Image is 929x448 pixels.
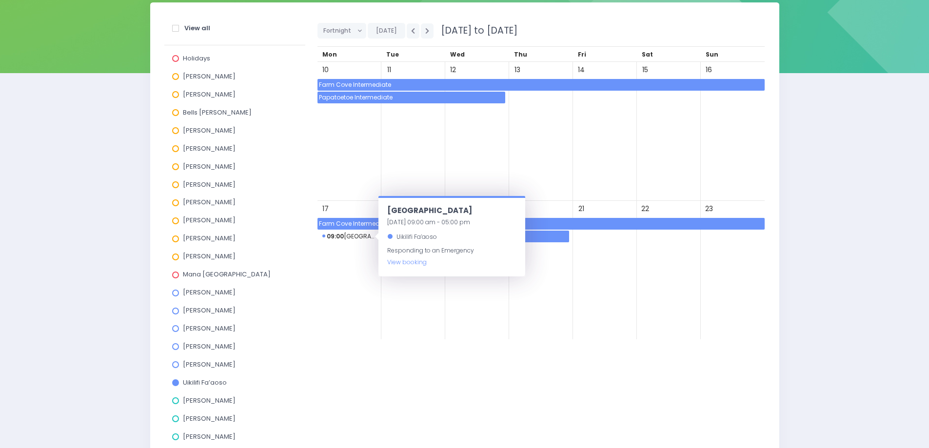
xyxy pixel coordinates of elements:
[183,414,236,423] span: [PERSON_NAME]
[387,205,472,215] span: [GEOGRAPHIC_DATA]
[183,234,236,243] span: [PERSON_NAME]
[386,50,399,58] span: Tue
[317,218,765,230] span: Farm Cove Intermediate
[183,270,271,279] span: Mana [GEOGRAPHIC_DATA]
[387,246,474,266] span: Responding to an Emergency
[511,63,524,77] span: 13
[638,63,652,77] span: 15
[317,92,505,103] span: Papatoetoe Intermediate
[183,378,227,387] span: Uikilifi Fa’aoso
[706,50,718,58] span: Sun
[387,258,427,266] a: View booking
[642,50,653,58] span: Sat
[578,50,586,58] span: Fri
[638,202,652,215] span: 22
[327,232,344,240] strong: 09:00
[183,215,236,225] span: [PERSON_NAME]
[183,306,236,315] span: [PERSON_NAME]
[574,63,588,77] span: 14
[183,288,236,297] span: [PERSON_NAME]
[183,144,236,153] span: [PERSON_NAME]
[383,63,396,77] span: 11
[435,24,517,37] span: [DATE] to [DATE]
[183,126,236,135] span: [PERSON_NAME]
[183,54,210,63] span: Holidays
[322,231,376,242] span: Matua Ngaru School
[317,79,765,91] span: Farm Cove Intermediate
[183,396,236,405] span: [PERSON_NAME]
[183,324,236,333] span: [PERSON_NAME]
[396,233,437,241] span: Uikilifi Fa’aoso
[183,180,236,189] span: [PERSON_NAME]
[184,23,210,33] strong: View all
[317,23,367,39] button: Fortnight
[322,50,337,58] span: Mon
[450,50,465,58] span: Wed
[183,162,236,171] span: [PERSON_NAME]
[368,23,405,39] button: [DATE]
[183,108,252,117] span: Bells [PERSON_NAME]
[447,63,460,77] span: 12
[183,252,236,261] span: [PERSON_NAME]
[702,202,715,215] span: 23
[387,216,516,228] div: [DATE] 09:00 am - 05:00 pm
[319,63,332,77] span: 10
[183,432,236,441] span: [PERSON_NAME]
[319,202,332,215] span: 17
[514,50,527,58] span: Thu
[183,360,236,369] span: [PERSON_NAME]
[183,342,236,351] span: [PERSON_NAME]
[574,202,588,215] span: 21
[183,90,236,99] span: [PERSON_NAME]
[183,197,236,207] span: [PERSON_NAME]
[323,23,354,38] span: Fortnight
[702,63,715,77] span: 16
[183,72,236,81] span: [PERSON_NAME]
